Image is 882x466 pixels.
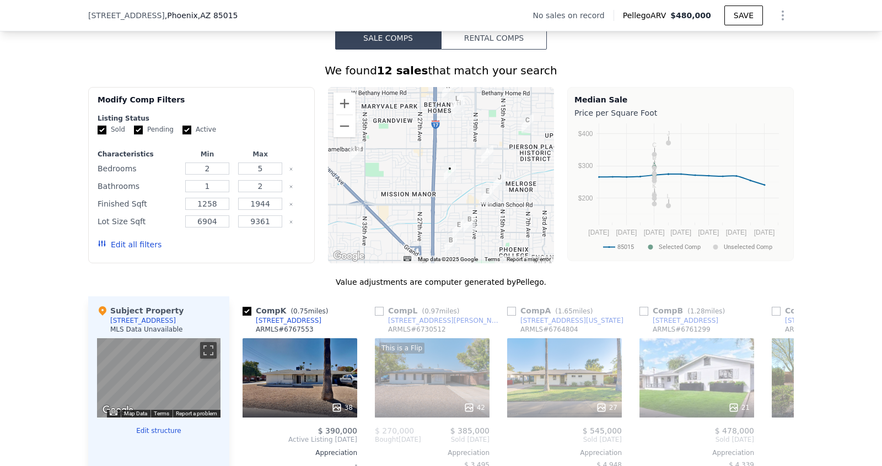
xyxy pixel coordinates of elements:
span: $ 545,000 [583,426,622,435]
span: , AZ 85015 [198,11,238,20]
text: H [652,165,657,172]
div: 3634 W Oregon Ave [347,114,359,133]
a: Open this area in Google Maps (opens a new window) [331,249,367,263]
div: Bedrooms [98,161,179,176]
button: Clear [289,185,293,189]
input: Sold [98,126,106,134]
div: ARMLS # 6764804 [520,325,578,334]
div: Lot Size Sqft [98,214,179,229]
text: [DATE] [754,229,775,236]
button: Show Options [772,4,794,26]
div: ARMLS # 6761299 [653,325,711,334]
text: [DATE] [588,229,609,236]
span: Pellego ARV [623,10,671,21]
span: Active Listing [DATE] [243,435,357,444]
div: [STREET_ADDRESS][PERSON_NAME] [388,316,503,325]
button: Zoom out [334,115,356,137]
input: Active [182,126,191,134]
span: 0.75 [293,307,308,315]
text: E [652,154,656,161]
a: [STREET_ADDRESS] [639,316,718,325]
span: $ 390,000 [318,426,357,435]
text: Unselected Comp [724,243,772,251]
button: Clear [289,220,293,224]
span: Sold [DATE] [421,435,490,444]
span: Sold [DATE] [639,435,754,444]
div: 2113 W Luke Ave [453,97,465,116]
div: ARMLS # 6730512 [388,325,446,334]
div: Finished Sqft [98,196,179,212]
a: [STREET_ADDRESS] [243,316,321,325]
span: $ 385,000 [450,426,490,435]
div: 3614 W Elm St [349,143,362,162]
div: 5801 N 23rd Ave [442,80,454,99]
a: Report a problem [176,410,217,416]
div: We found that match your search [88,63,794,78]
div: 1934 W Osborn Rd [464,214,476,232]
div: 1701 W Highland Ave [481,145,493,164]
text: 85015 [617,243,634,251]
text: I [653,185,655,192]
button: Sale Comps [335,26,441,50]
div: 21 [728,402,750,413]
div: 4416 N 22nd Dr [444,163,456,182]
button: Rental Comps [441,26,547,50]
strong: 12 sales [377,64,428,77]
text: [DATE] [670,229,691,236]
div: Appreciation [507,448,622,457]
div: Bathrooms [98,178,179,194]
div: A chart. [574,121,787,258]
div: Comp B [639,305,729,316]
a: [STREET_ADDRESS][PERSON_NAME] [375,316,503,325]
div: 27 [596,402,617,413]
div: Modify Comp Filters [98,94,305,114]
div: Appreciation [639,448,754,457]
span: $ 478,000 [715,426,754,435]
a: [STREET_ADDRESS][US_STATE] [507,316,623,325]
span: 1.65 [558,307,573,315]
div: Comp L [375,305,464,316]
a: [STREET_ADDRESS] [772,316,851,325]
div: 42 [464,402,485,413]
button: Keyboard shortcuts [404,256,411,261]
span: , Phoenix [165,10,238,21]
div: 2131 W Mulberry Dr [453,219,465,238]
div: MLS Data Unavailable [110,325,183,334]
img: Google [100,403,136,418]
div: [STREET_ADDRESS] [256,316,321,325]
text: $400 [578,130,593,138]
div: [DATE] [375,435,421,444]
span: Bought [375,435,399,444]
span: ( miles) [551,307,597,315]
button: Edit structure [97,426,220,435]
label: Pending [134,125,174,134]
div: 38 [331,402,353,413]
a: Report a map error [507,256,551,262]
div: [STREET_ADDRESS][US_STATE] [520,316,623,325]
div: Comp K [243,305,332,316]
text: L [666,193,670,199]
div: 715 W Oregon Ave [521,115,534,133]
div: Characteristics [98,150,179,159]
button: SAVE [724,6,763,25]
div: [STREET_ADDRESS] [110,316,176,325]
button: Keyboard shortcuts [110,410,117,415]
div: 2126 W San Juan Ave [451,93,463,112]
button: Edit all filters [98,239,162,250]
text: F [653,161,657,167]
div: Min [183,150,232,159]
span: ( miles) [417,307,464,315]
div: Listing Status [98,114,305,123]
div: Value adjustments are computer generated by Pellego . [88,277,794,288]
span: [STREET_ADDRESS] [88,10,165,21]
input: Pending [134,126,143,134]
div: Appreciation [375,448,490,457]
div: Appreciation [243,448,357,457]
div: 4307 N 15th Dr [493,172,505,191]
text: $200 [578,194,593,202]
a: Terms (opens in new tab) [154,410,169,416]
div: No sales on record [533,10,613,21]
div: 2214 W Catalina Dr [445,235,457,253]
text: C [652,142,657,148]
text: Selected Comp [659,243,701,251]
